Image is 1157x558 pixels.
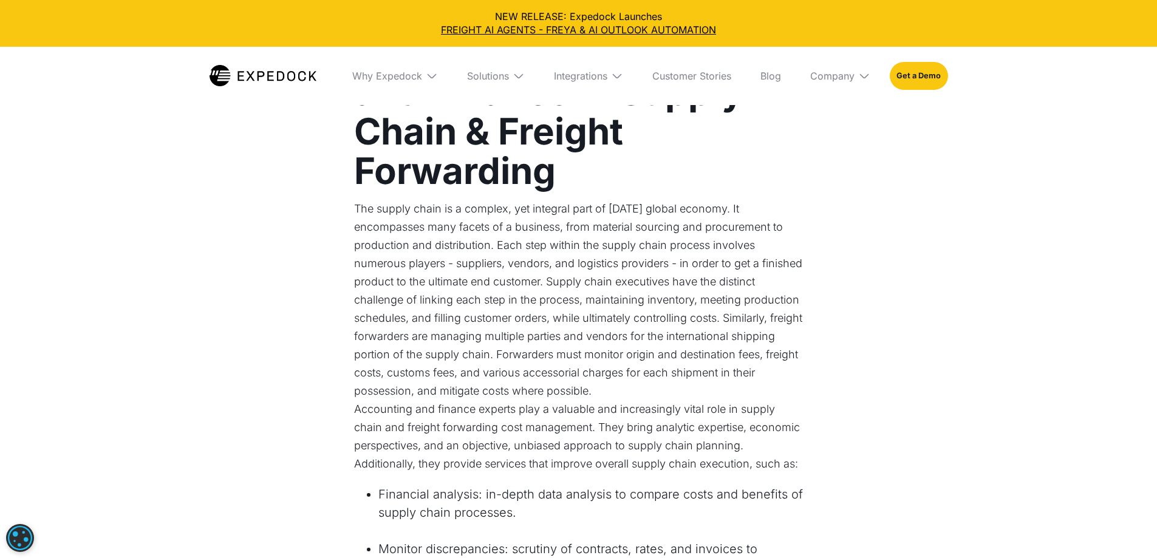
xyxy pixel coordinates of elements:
[800,47,880,105] div: Company
[643,47,741,105] a: Customer Stories
[10,23,1147,36] a: FREIGHT AI AGENTS - FREYA & AI OUTLOOK AUTOMATION
[467,70,509,82] div: Solutions
[751,47,791,105] a: Blog
[810,70,855,82] div: Company
[343,47,448,105] div: Why Expedock
[354,400,804,473] p: Accounting and finance experts play a valuable and increasingly vital role in supply chain and fr...
[10,10,1147,37] div: NEW RELEASE: Expedock Launches
[554,70,607,82] div: Integrations
[890,62,947,90] a: Get a Demo
[544,47,633,105] div: Integrations
[457,47,534,105] div: Solutions
[354,200,804,400] p: The supply chain is a complex, yet integral part of [DATE] global economy. It encompasses many fa...
[378,485,804,522] li: Financial analysis: in-depth data analysis to compare costs and benefits of supply chain processes.
[955,427,1157,558] iframe: Chat Widget
[352,70,422,82] div: Why Expedock
[354,30,768,192] strong: The Role of Accounting and Finance in Supply Chain & Freight Forwarding
[955,427,1157,558] div: Widget chat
